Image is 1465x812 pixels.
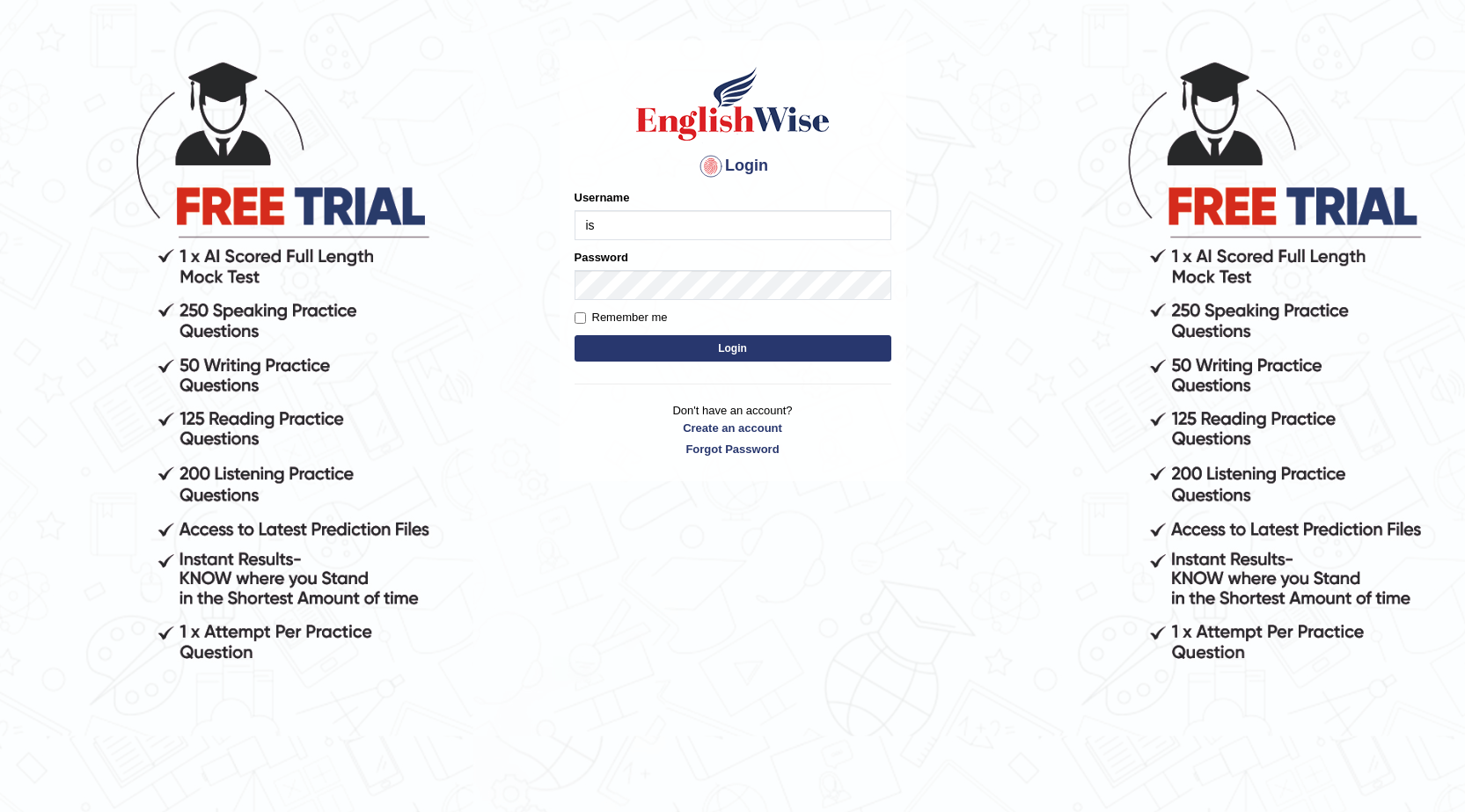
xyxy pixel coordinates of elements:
[575,312,586,324] input: Remember me
[575,309,668,326] label: Remember me
[575,152,891,180] h4: Login
[633,64,833,143] img: Logo of English Wise sign in for intelligent practice with AI
[575,249,628,266] label: Password
[575,420,891,436] a: Create an account
[575,402,891,457] p: Don't have an account?
[575,335,891,362] button: Login
[575,189,630,206] label: Username
[575,441,891,457] a: Forgot Password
